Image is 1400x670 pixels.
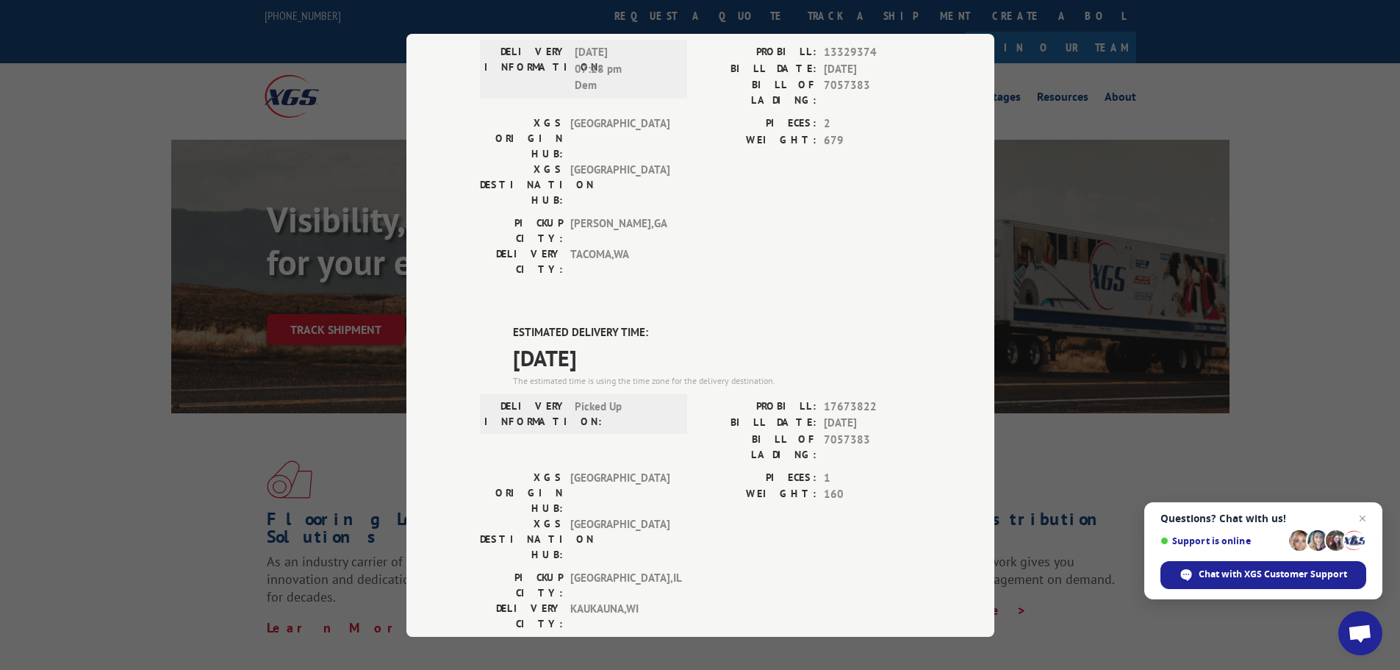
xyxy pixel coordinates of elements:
span: TACOMA , WA [570,246,670,277]
label: XGS DESTINATION HUB: [480,516,563,562]
label: PROBILL: [700,44,816,61]
span: [DATE] [824,415,921,432]
span: [DATE] [824,60,921,77]
span: [GEOGRAPHIC_DATA] [570,469,670,516]
span: 13329374 [824,44,921,61]
label: WEIGHT: [700,486,816,503]
label: PIECES: [700,469,816,486]
label: PIECES: [700,115,816,132]
label: XGS ORIGIN HUB: [480,115,563,162]
label: ESTIMATED DELIVERY TIME: [513,324,921,341]
span: [GEOGRAPHIC_DATA] , IL [570,569,670,600]
span: 17673822 [824,398,921,415]
label: DELIVERY INFORMATION: [484,44,567,94]
span: KAUKAUNA , WI [570,600,670,631]
label: DELIVERY CITY: [480,600,563,631]
label: PROBILL: [700,398,816,415]
span: Close chat [1354,510,1371,527]
label: BILL OF LADING: [700,77,816,108]
label: BILL OF LADING: [700,431,816,462]
label: BILL DATE: [700,60,816,77]
label: DELIVERY CITY: [480,246,563,277]
label: BILL DATE: [700,415,816,432]
span: 1 [824,469,921,486]
div: Open chat [1338,611,1382,655]
span: [GEOGRAPHIC_DATA] [570,115,670,162]
span: Questions? Chat with us! [1160,513,1366,524]
label: XGS ORIGIN HUB: [480,469,563,516]
span: 160 [824,486,921,503]
span: 2 [824,115,921,132]
span: [PERSON_NAME] , GA [570,215,670,246]
span: Support is online [1160,535,1284,546]
span: [DATE] 07:28 pm Dem [575,44,674,94]
label: WEIGHT: [700,132,816,149]
div: The estimated time is using the time zone for the delivery destination. [513,374,921,387]
span: 7057383 [824,431,921,462]
span: Picked Up [575,398,674,429]
span: [GEOGRAPHIC_DATA] [570,162,670,208]
span: [DATE] [513,341,921,374]
span: 7057383 [824,77,921,108]
span: 679 [824,132,921,149]
label: XGS DESTINATION HUB: [480,162,563,208]
div: Chat with XGS Customer Support [1160,561,1366,589]
span: Chat with XGS Customer Support [1199,568,1347,581]
label: PICKUP CITY: [480,569,563,600]
span: [GEOGRAPHIC_DATA] [570,516,670,562]
label: DELIVERY INFORMATION: [484,398,567,429]
label: PICKUP CITY: [480,215,563,246]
